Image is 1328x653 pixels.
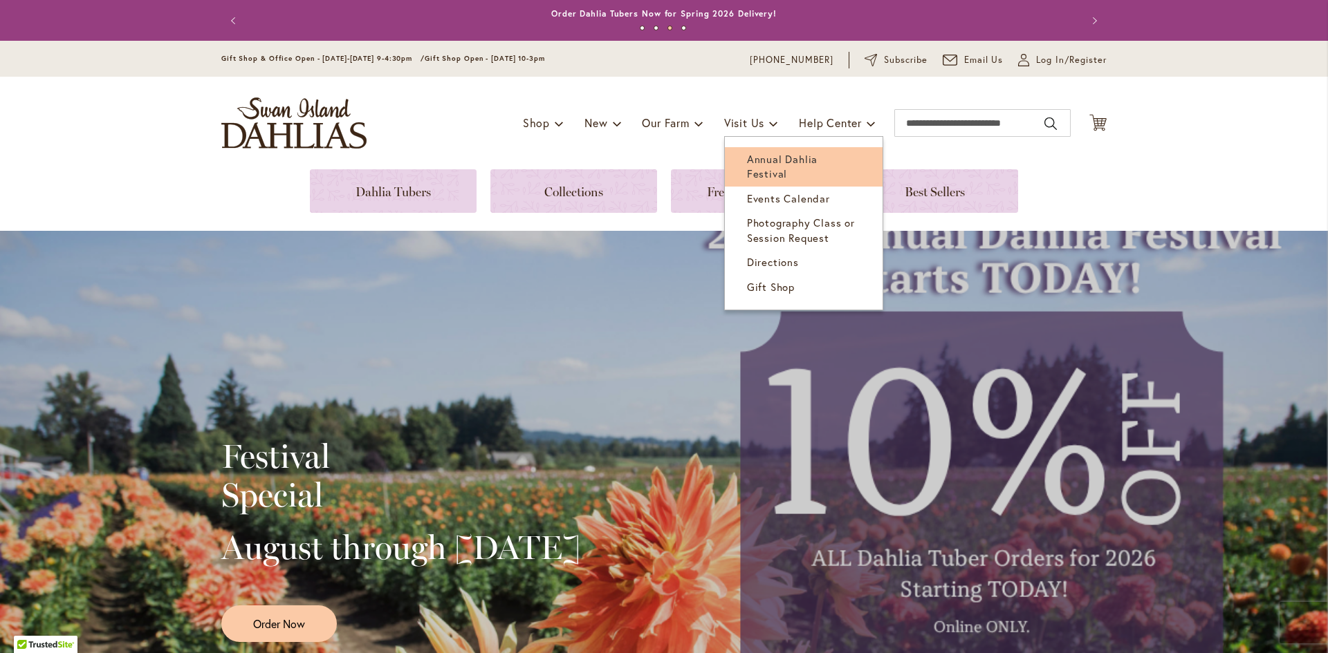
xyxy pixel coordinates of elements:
[681,26,686,30] button: 4 of 4
[1036,53,1107,67] span: Log In/Register
[747,255,799,269] span: Directions
[425,54,545,63] span: Gift Shop Open - [DATE] 10-3pm
[884,53,928,67] span: Subscribe
[221,54,425,63] span: Gift Shop & Office Open - [DATE]-[DATE] 9-4:30pm /
[943,53,1004,67] a: Email Us
[221,437,580,514] h2: Festival Special
[221,97,367,149] a: store logo
[584,115,607,130] span: New
[799,115,862,130] span: Help Center
[865,53,928,67] a: Subscribe
[747,280,795,294] span: Gift Shop
[654,26,658,30] button: 2 of 4
[724,115,764,130] span: Visit Us
[747,191,830,205] span: Events Calendar
[642,115,689,130] span: Our Farm
[667,26,672,30] button: 3 of 4
[551,8,777,19] a: Order Dahlia Tubers Now for Spring 2026 Delivery!
[221,528,580,567] h2: August through [DATE]
[750,53,833,67] a: [PHONE_NUMBER]
[221,7,249,35] button: Previous
[1079,7,1107,35] button: Next
[640,26,645,30] button: 1 of 4
[1018,53,1107,67] a: Log In/Register
[747,152,818,180] span: Annual Dahlia Festival
[523,115,550,130] span: Shop
[747,216,855,244] span: Photography Class or Session Request
[964,53,1004,67] span: Email Us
